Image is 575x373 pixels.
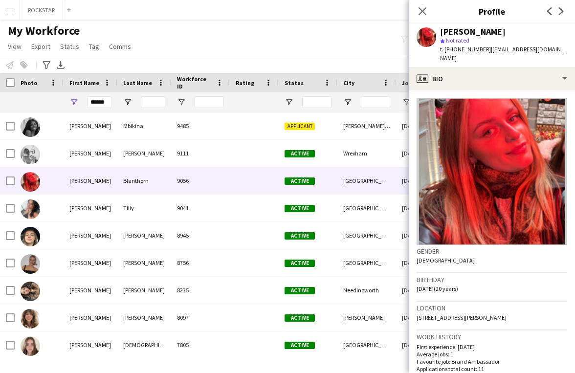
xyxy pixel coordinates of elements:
span: City [343,79,354,87]
span: Last Name [123,79,152,87]
span: Applicant [285,123,315,130]
div: [GEOGRAPHIC_DATA] [337,167,396,194]
span: Active [285,177,315,185]
div: 9041 [171,195,230,221]
div: [DATE] [396,249,455,276]
span: Photo [21,79,37,87]
span: Tag [89,42,99,51]
div: 7805 [171,331,230,358]
div: Tilly [117,195,171,221]
button: Open Filter Menu [402,98,411,107]
a: Tag [85,40,103,53]
input: Status Filter Input [302,96,332,108]
div: [DATE] [396,222,455,249]
div: [PERSON_NAME] [64,249,117,276]
img: Sophia Wathen [21,309,40,329]
div: 8097 [171,304,230,331]
img: Sophia Gott [21,336,40,356]
img: Crew avatar or photo [417,98,567,245]
input: Last Name Filter Input [141,96,165,108]
span: | [EMAIL_ADDRESS][DOMAIN_NAME] [440,45,564,62]
input: Workforce ID Filter Input [195,96,224,108]
a: Status [56,40,83,53]
div: [PERSON_NAME] [117,277,171,304]
p: Average jobs: 1 [417,351,567,358]
div: [PERSON_NAME] [440,27,506,36]
span: View [8,42,22,51]
button: Open Filter Menu [343,98,352,107]
img: Sophia Powell-Jones [21,145,40,164]
div: 9056 [171,167,230,194]
div: [PERSON_NAME] [64,112,117,139]
div: [DATE] [396,140,455,167]
a: Comms [105,40,135,53]
app-action-btn: Export XLSX [55,59,66,71]
span: Active [285,287,315,294]
span: My Workforce [8,23,80,38]
div: [PERSON_NAME] [337,304,396,331]
div: [PERSON_NAME] [117,140,171,167]
div: [PERSON_NAME] [64,331,117,358]
p: Applications total count: 11 [417,365,567,373]
span: Export [31,42,50,51]
div: [DATE] [396,304,455,331]
div: Blanthorn [117,167,171,194]
span: Joined [402,79,421,87]
div: [DATE] [396,195,455,221]
img: Sophia Mbikina [21,117,40,137]
a: View [4,40,25,53]
div: [PERSON_NAME] [64,167,117,194]
div: 9485 [171,112,230,139]
app-action-btn: Advanced filters [41,59,52,71]
span: Workforce ID [177,75,212,90]
div: 9111 [171,140,230,167]
div: 8756 [171,249,230,276]
span: [DEMOGRAPHIC_DATA] [417,257,475,264]
div: [DEMOGRAPHIC_DATA] [117,331,171,358]
img: Sophia Blanthorn [21,172,40,192]
span: Active [285,150,315,157]
div: Needingworth [337,277,396,304]
h3: Location [417,304,567,312]
div: [GEOGRAPHIC_DATA] [337,195,396,221]
h3: Profile [409,5,575,18]
span: [STREET_ADDRESS][PERSON_NAME] [417,314,507,321]
img: Sophia Campbell [21,282,40,301]
span: Active [285,342,315,349]
div: [DATE] [396,112,455,139]
div: 8235 [171,277,230,304]
div: [GEOGRAPHIC_DATA] [337,222,396,249]
span: Not rated [446,37,469,44]
div: [DATE] [396,277,455,304]
img: Sophia Edwards [21,254,40,274]
button: Open Filter Menu [69,98,78,107]
div: [PERSON_NAME] [64,140,117,167]
img: Sophia Eades [21,227,40,246]
button: ROCKSTAR [20,0,63,20]
div: [GEOGRAPHIC_DATA] [337,249,396,276]
button: Open Filter Menu [177,98,186,107]
a: Export [27,40,54,53]
span: Active [285,232,315,240]
span: Status [60,42,79,51]
div: [PERSON_NAME][GEOGRAPHIC_DATA] [337,112,396,139]
button: Open Filter Menu [123,98,132,107]
div: Bio [409,67,575,90]
img: Sophia Tilly [21,199,40,219]
div: [DATE] [396,331,455,358]
span: Active [285,314,315,322]
button: Open Filter Menu [285,98,293,107]
p: Favourite job: Brand Ambassador [417,358,567,365]
h3: Birthday [417,275,567,284]
div: [GEOGRAPHIC_DATA] [337,331,396,358]
div: Mbikina [117,112,171,139]
div: 8945 [171,222,230,249]
div: [PERSON_NAME] [117,249,171,276]
p: First experience: [DATE] [417,343,567,351]
div: [PERSON_NAME] [64,277,117,304]
input: City Filter Input [361,96,390,108]
h3: Gender [417,247,567,256]
input: First Name Filter Input [87,96,111,108]
div: [PERSON_NAME] [117,304,171,331]
div: Wrexham [337,140,396,167]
